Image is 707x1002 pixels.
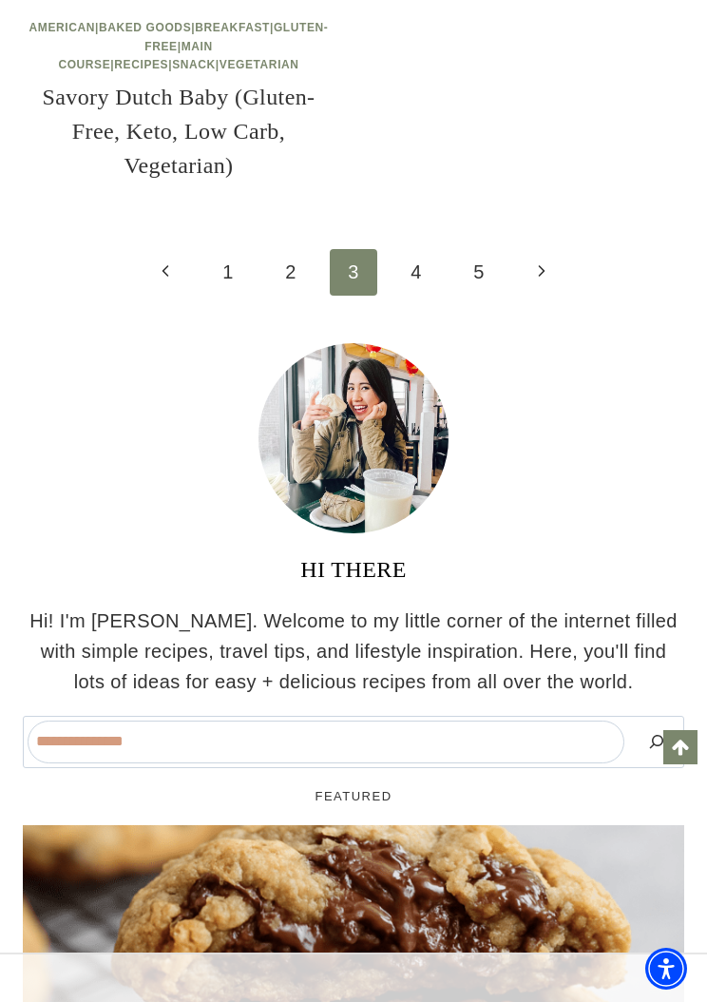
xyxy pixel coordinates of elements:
a: 1 [204,249,252,296]
a: Snack [172,58,216,71]
a: American [29,21,95,34]
a: Savory Dutch Baby (Gluten-Free, Keto, Low Carb, Vegetarian) [42,85,315,178]
nav: Page navigation [23,249,684,296]
a: Gluten-Free [144,21,328,52]
a: Recipes [114,58,168,71]
span: | | | | | | | [29,21,329,70]
h5: FEATURED [23,787,684,806]
a: Main Course [58,40,212,71]
a: Vegetarian [220,58,299,71]
a: Baked Goods [99,21,191,34]
div: Accessibility Menu [645,948,687,990]
a: 4 [392,249,440,296]
a: Breakfast [195,21,270,34]
button: Search [634,721,679,763]
h3: HI THERE [23,552,684,587]
span: 3 [330,249,377,296]
a: 5 [455,249,503,296]
a: Scroll to top [663,730,697,764]
p: Hi! I'm [PERSON_NAME]. Welcome to my little corner of the internet filled with simple recipes, tr... [23,606,684,697]
a: 2 [267,249,315,296]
